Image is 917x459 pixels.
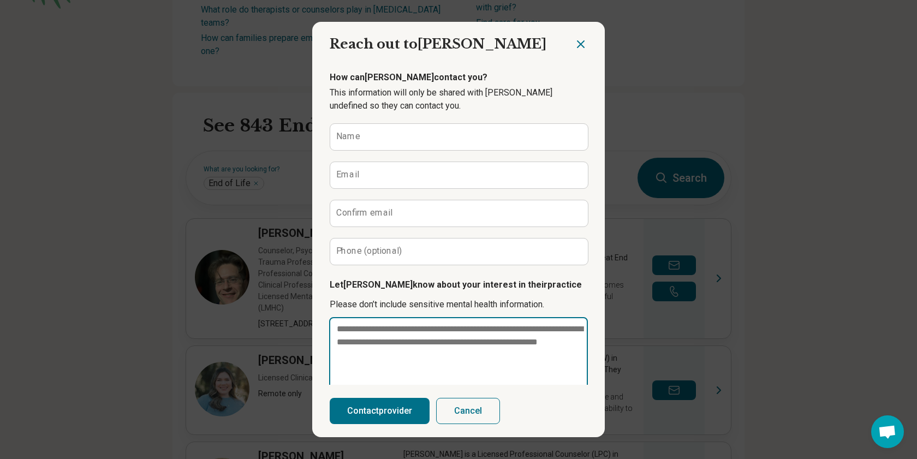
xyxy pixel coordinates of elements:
button: Cancel [436,398,500,424]
label: Phone (optional) [336,247,402,255]
p: How can [PERSON_NAME] contact you? [330,71,587,84]
button: Close dialog [574,38,587,51]
span: Reach out to [PERSON_NAME] [330,36,546,52]
p: This information will only be shared with [PERSON_NAME] undefined so they can contact you. [330,86,587,112]
p: Please don’t include sensitive mental health information. [330,298,587,311]
p: Let [PERSON_NAME] know about your interest in their practice [330,278,587,291]
label: Name [336,132,360,141]
label: Confirm email [336,208,392,217]
button: Contactprovider [330,398,430,424]
label: Email [336,170,359,179]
